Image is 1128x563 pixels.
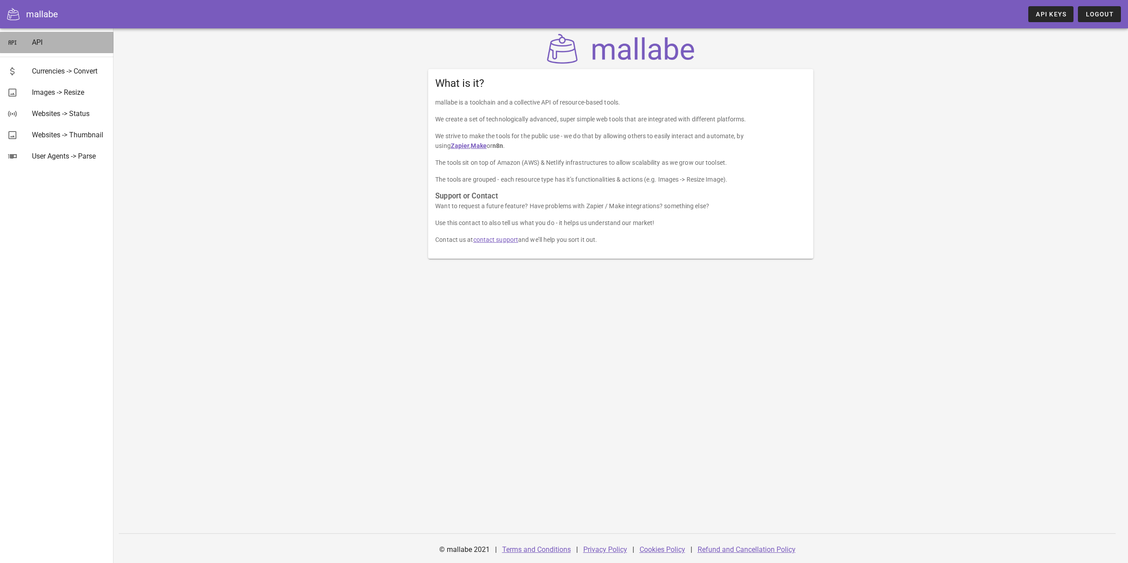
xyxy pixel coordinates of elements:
button: Logout [1078,6,1121,22]
div: User Agents -> Parse [32,152,106,160]
a: Terms and Conditions [502,545,571,554]
a: Privacy Policy [583,545,627,554]
p: Contact us at and we’ll help you sort it out. [435,235,806,245]
a: API Keys [1028,6,1073,22]
span: Logout [1085,11,1114,18]
span: API Keys [1035,11,1066,18]
p: mallabe is a toolchain and a collective API of resource-based tools. [435,97,806,107]
a: Refund and Cancellation Policy [698,545,796,554]
div: © mallabe 2021 [434,539,495,560]
div: Websites -> Thumbnail [32,131,106,139]
a: Make [471,142,486,149]
p: The tools are grouped - each resource type has it’s functionalities & actions (e.g. Images -> Res... [435,175,806,184]
a: Zapier [451,142,470,149]
a: contact support [473,236,519,243]
p: Want to request a future feature? Have problems with Zapier / Make integrations? something else? [435,201,806,211]
div: What is it? [428,69,813,97]
div: API [32,38,106,47]
h3: Support or Contact [435,191,806,201]
img: mallabe Logo [545,34,697,64]
a: Cookies Policy [640,545,685,554]
p: We strive to make the tools for the public use - we do that by allowing others to easily interact... [435,131,806,151]
div: Images -> Resize [32,88,106,97]
div: | [495,539,497,560]
div: Websites -> Status [32,109,106,118]
strong: n8n [492,142,503,149]
div: | [691,539,692,560]
p: We create a set of technologically advanced, super simple web tools that are integrated with diff... [435,114,806,124]
div: Currencies -> Convert [32,67,106,75]
p: The tools sit on top of Amazon (AWS) & Netlify infrastructures to allow scalability as we grow ou... [435,158,806,167]
div: | [576,539,578,560]
div: mallabe [26,8,58,21]
p: Use this contact to also tell us what you do - it helps us understand our market! [435,218,806,228]
div: | [632,539,634,560]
